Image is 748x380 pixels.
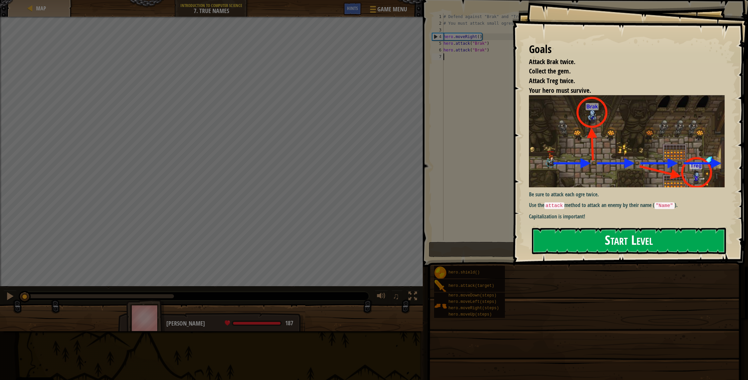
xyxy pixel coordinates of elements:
span: hero.moveUp(steps) [448,312,492,317]
span: 187 [285,319,293,327]
li: Collect the gem. [521,66,723,76]
div: [PERSON_NAME] [166,319,298,328]
button: Toggle fullscreen [406,290,419,304]
button: Start Level [532,228,726,254]
span: hero.moveDown(steps) [448,293,497,298]
img: portrait.png [434,266,447,279]
span: hero.moveRight(steps) [448,306,499,311]
li: Attack Brak twice. [521,57,723,67]
img: portrait.png [434,300,447,312]
span: hero.moveLeft(steps) [448,300,497,304]
p: Use the method to attack an enemy by their name ( ). [529,201,730,209]
div: 3 [432,27,443,33]
li: Attack Treg twice. [521,76,723,86]
div: Goals [529,42,725,57]
a: Map [34,5,46,12]
code: attack [544,202,564,209]
div: 4 [432,33,443,40]
img: thang_avatar_frame.png [126,300,165,337]
code: "Name" [654,202,675,209]
div: 5 [432,40,443,47]
p: Be sure to attack each ogre twice. [529,191,730,198]
div: 7 [432,53,443,60]
div: health: 187 / 187 [225,320,293,326]
button: Game Menu [365,3,411,18]
span: Your hero must survive. [529,86,591,95]
li: Your hero must survive. [521,86,723,96]
span: hero.shield() [448,270,480,275]
span: Attack Treg twice. [529,76,575,85]
span: Map [36,5,46,12]
button: Adjust volume [375,290,388,304]
div: 1 [432,13,443,20]
span: Hints [347,5,358,11]
span: Collect the gem. [529,66,571,75]
div: 2 [432,20,443,27]
button: ♫ [391,290,403,304]
p: Capitalization is important! [529,213,730,220]
img: True names [529,95,730,187]
button: Run [429,242,737,257]
button: ⌘ + P: Pause [3,290,17,304]
span: Game Menu [377,5,407,14]
div: 6 [432,47,443,53]
span: Attack Brak twice. [529,57,575,66]
span: hero.attack(target) [448,283,494,288]
img: portrait.png [434,280,447,293]
span: ♫ [393,291,399,301]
